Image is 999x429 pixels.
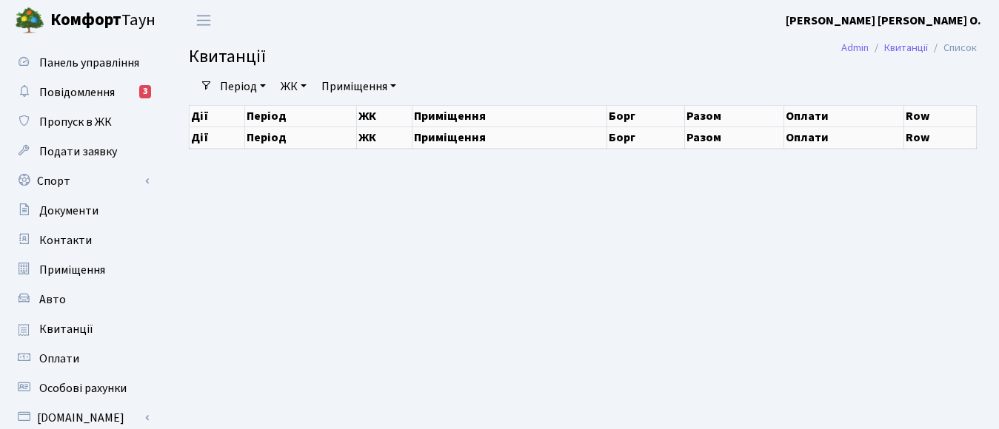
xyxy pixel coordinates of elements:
a: Спорт [7,166,156,196]
span: Авто [39,291,66,308]
th: Борг [607,105,685,126]
th: Row [904,126,977,148]
button: Переключити навігацію [185,8,222,33]
th: Дії [190,105,245,126]
a: Приміщення [315,74,402,99]
span: Квитанції [189,44,266,70]
th: Row [904,105,977,126]
nav: breadcrumb [819,33,999,64]
th: Борг [607,126,685,148]
a: Авто [7,285,156,314]
span: Особові рахунки [39,380,127,396]
span: Приміщення [39,262,105,278]
a: Приміщення [7,255,156,285]
span: Контакти [39,232,92,249]
th: Оплати [784,126,904,148]
th: ЖК [357,105,412,126]
span: Подати заявку [39,143,117,160]
th: Разом [685,105,784,126]
a: Контакти [7,226,156,255]
span: Документи [39,203,98,219]
th: Приміщення [412,105,607,126]
a: Подати заявку [7,137,156,166]
img: logo.png [15,6,44,36]
li: Список [928,40,977,56]
a: Квитанції [7,314,156,344]
a: Квитанції [884,40,928,55]
th: Період [244,126,357,148]
div: 3 [139,85,151,98]
span: Оплати [39,351,79,367]
b: [PERSON_NAME] [PERSON_NAME] О. [786,13,981,29]
th: Дії [190,126,245,148]
a: Admin [841,40,869,55]
span: Квитанції [39,321,93,337]
span: Пропуск в ЖК [39,114,112,130]
th: Оплати [784,105,904,126]
a: Пропуск в ЖК [7,107,156,137]
a: Повідомлення3 [7,78,156,107]
th: Разом [685,126,784,148]
a: ЖК [275,74,313,99]
th: Приміщення [412,126,607,148]
a: [PERSON_NAME] [PERSON_NAME] О. [786,12,981,30]
span: Панель управління [39,55,139,71]
b: Комфорт [50,8,121,32]
span: Повідомлення [39,84,115,101]
span: Таун [50,8,156,33]
a: Особові рахунки [7,374,156,403]
th: Період [244,105,357,126]
a: Оплати [7,344,156,374]
a: Період [214,74,272,99]
a: Панель управління [7,48,156,78]
a: Документи [7,196,156,226]
th: ЖК [357,126,412,148]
